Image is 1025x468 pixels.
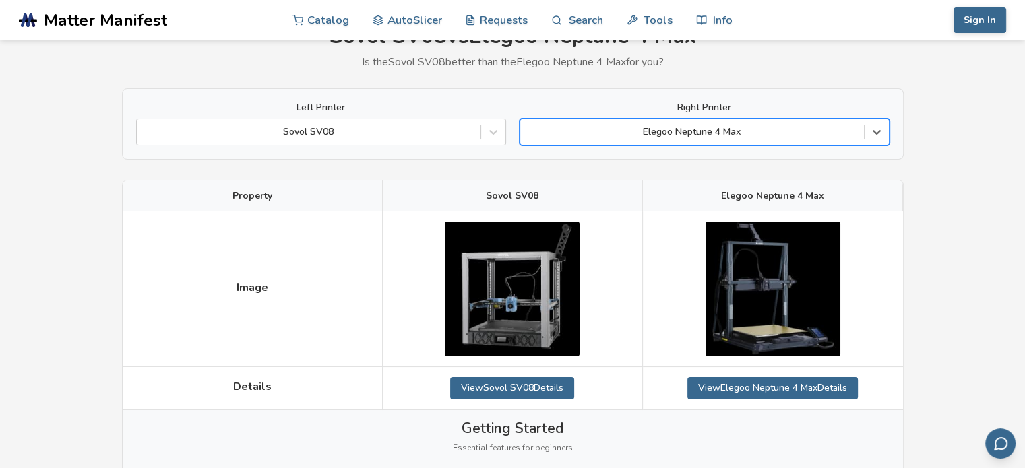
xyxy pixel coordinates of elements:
[706,222,840,356] img: Elegoo Neptune 4 Max
[453,444,573,453] span: Essential features for beginners
[721,191,824,201] span: Elegoo Neptune 4 Max
[486,191,538,201] span: Sovol SV08
[520,102,890,113] label: Right Printer
[985,428,1016,459] button: Send feedback via email
[144,127,146,137] input: Sovol SV08
[122,24,904,49] h1: Sovol SV08 vs Elegoo Neptune 4 Max
[954,7,1006,33] button: Sign In
[233,380,272,393] span: Details
[136,102,506,113] label: Left Printer
[462,420,563,436] span: Getting Started
[687,377,858,399] a: ViewElegoo Neptune 4 MaxDetails
[445,222,580,356] img: Sovol SV08
[237,281,268,294] span: Image
[44,11,167,30] span: Matter Manifest
[450,377,574,399] a: ViewSovol SV08Details
[232,191,272,201] span: Property
[122,56,904,68] p: Is the Sovol SV08 better than the Elegoo Neptune 4 Max for you?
